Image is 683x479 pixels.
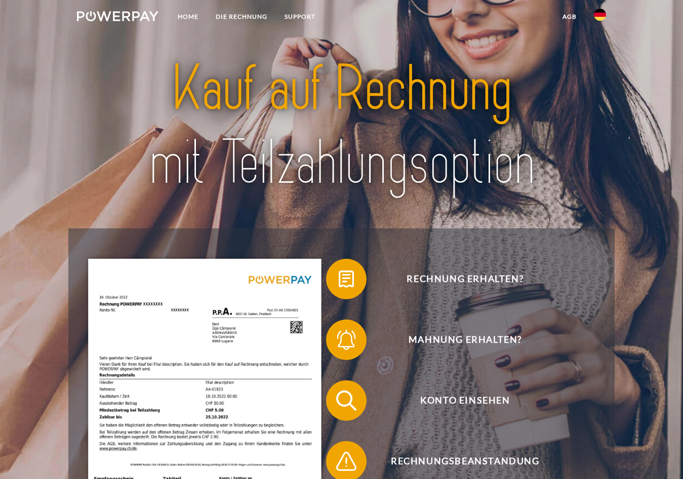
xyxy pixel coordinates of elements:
iframe: Schaltfläche zum Öffnen des Messaging-Fensters [642,438,675,471]
img: qb_bell.svg [334,327,359,352]
a: agb [554,8,585,26]
button: Rechnung erhalten? [326,259,589,299]
img: qb_bill.svg [334,266,359,292]
button: Konto einsehen [326,380,589,421]
img: de [594,9,606,21]
span: Rechnung erhalten? [341,259,589,299]
button: Mahnung erhalten? [326,320,589,360]
span: Mahnung erhalten? [341,320,589,360]
a: Home [169,8,207,26]
img: logo-powerpay-white.svg [77,11,158,21]
a: SUPPORT [276,8,324,26]
a: DIE RECHNUNG [207,8,276,26]
img: title-powerpay_de.svg [103,48,580,204]
img: qb_search.svg [334,388,359,413]
img: qb_warning.svg [334,449,359,474]
span: Konto einsehen [341,380,589,421]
